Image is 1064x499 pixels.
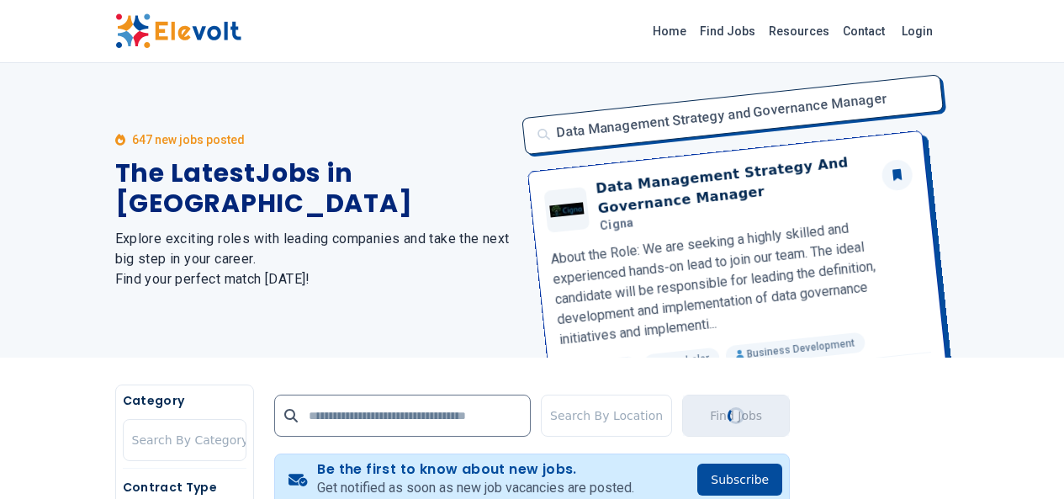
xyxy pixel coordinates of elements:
[727,406,745,425] div: Loading...
[646,18,693,45] a: Home
[123,392,246,409] h5: Category
[682,395,790,437] button: Find JobsLoading...
[836,18,892,45] a: Contact
[892,14,943,48] a: Login
[980,418,1064,499] iframe: Chat Widget
[115,229,512,289] h2: Explore exciting roles with leading companies and take the next big step in your career. Find you...
[762,18,836,45] a: Resources
[123,479,246,496] h5: Contract Type
[132,131,245,148] p: 647 new jobs posted
[317,478,634,498] p: Get notified as soon as new job vacancies are posted.
[317,461,634,478] h4: Be the first to know about new jobs.
[115,158,512,219] h1: The Latest Jobs in [GEOGRAPHIC_DATA]
[693,18,762,45] a: Find Jobs
[115,13,241,49] img: Elevolt
[697,464,782,496] button: Subscribe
